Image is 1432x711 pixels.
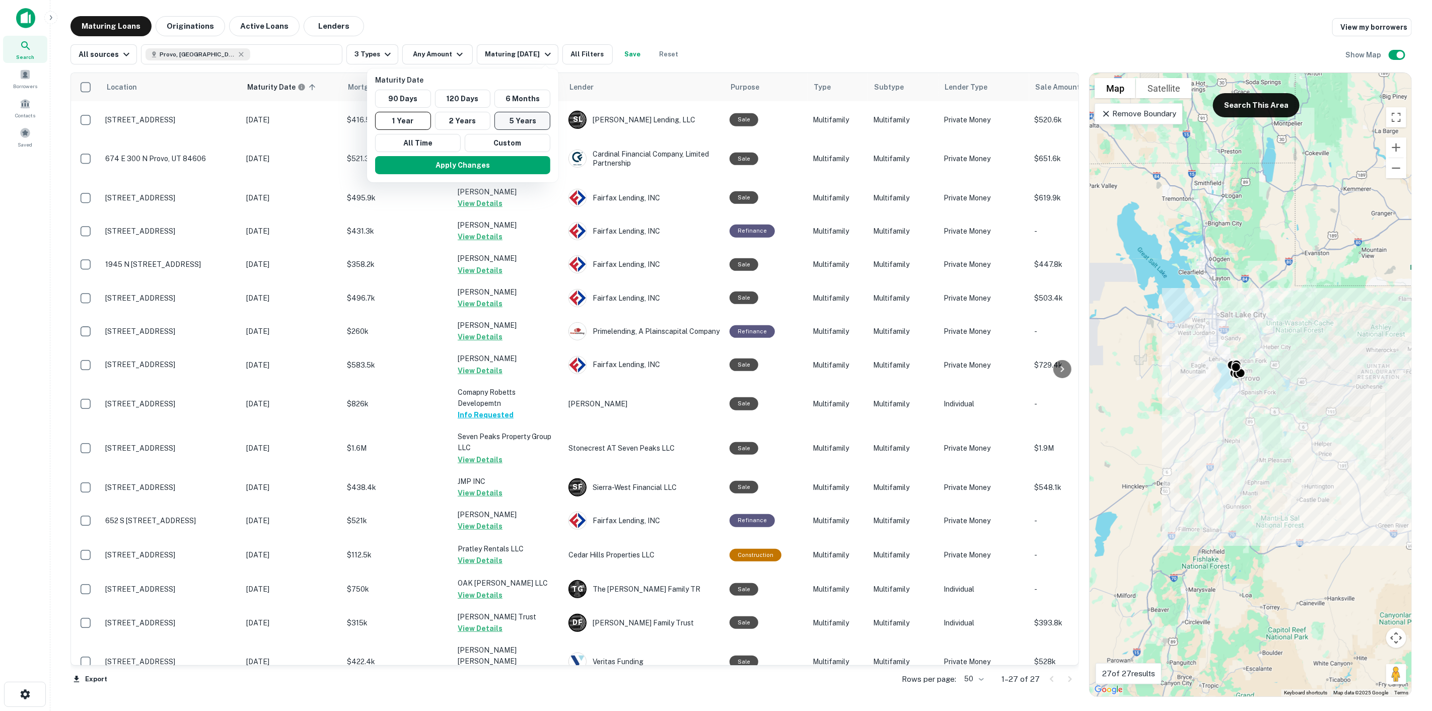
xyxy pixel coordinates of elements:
button: 120 Days [435,90,491,108]
button: Apply Changes [375,156,550,174]
button: 5 Years [494,112,550,130]
button: 90 Days [375,90,431,108]
button: Custom [465,134,550,152]
button: All Time [375,134,461,152]
p: Maturity Date [375,75,554,86]
button: 1 Year [375,112,431,130]
iframe: Chat Widget [1382,630,1432,679]
button: 6 Months [494,90,550,108]
button: 2 Years [435,112,491,130]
